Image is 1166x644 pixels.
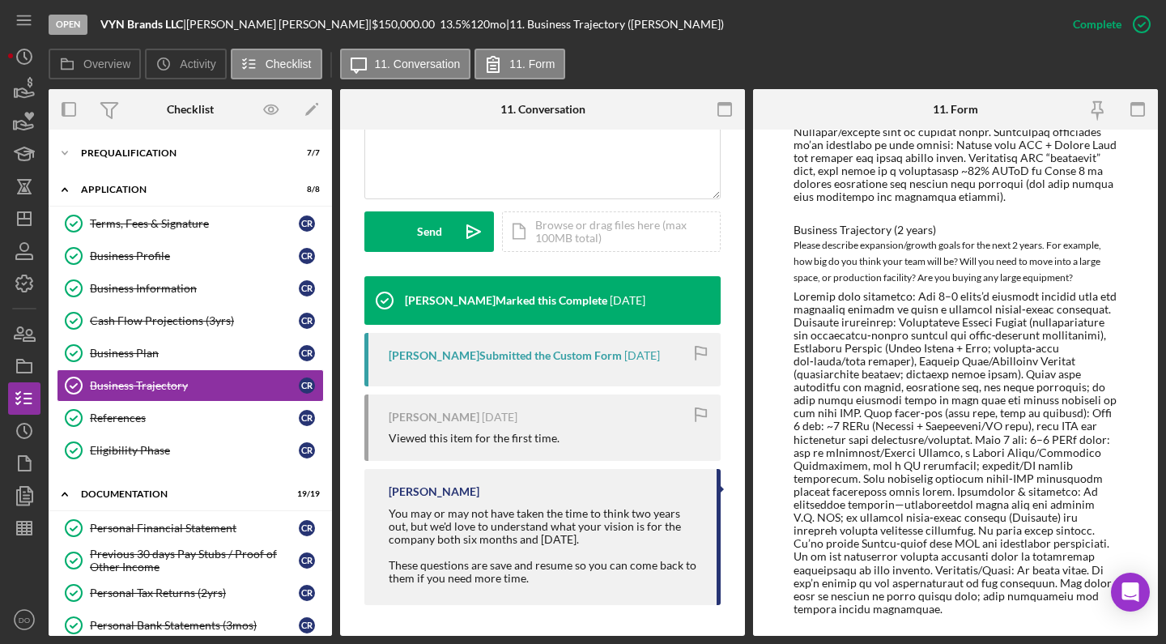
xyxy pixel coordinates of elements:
div: 11. Form [933,103,978,116]
div: 120 mo [470,18,506,31]
time: 2025-08-12 14:47 [482,411,517,424]
div: C R [299,248,315,264]
div: C R [299,345,315,361]
div: Personal Bank Statements (3mos) [90,619,299,632]
div: $150,000.00 [372,18,440,31]
div: Documentation [81,489,279,499]
div: [PERSON_NAME] Submitted the Custom Form [389,349,622,362]
button: Complete [1057,8,1158,41]
a: Cash Flow Projections (3yrs)CR [57,305,324,337]
div: C R [299,280,315,296]
div: [PERSON_NAME] [PERSON_NAME] | [186,18,372,31]
div: Checklist [167,103,214,116]
button: DO [8,603,40,636]
div: References [90,412,299,424]
a: Personal Financial StatementCR [57,512,324,544]
a: Personal Bank Statements (3mos)CR [57,609,324,642]
label: 11. Form [509,58,555,70]
div: C R [299,313,315,329]
div: Open Intercom Messenger [1111,573,1150,612]
div: [PERSON_NAME] [389,485,479,498]
div: Viewed this item for the first time. [389,432,560,445]
div: You may or may not have taken the time to think two years out, but we'd love to understand what y... [389,507,700,546]
div: 8 / 8 [291,185,320,194]
button: Activity [145,49,226,79]
div: Eligibility Phase [90,444,299,457]
div: Complete [1073,8,1121,41]
div: 7 / 7 [291,148,320,158]
label: 11. Conversation [375,58,461,70]
div: C R [299,377,315,394]
b: VYN Brands LLC [100,17,183,31]
div: Business Profile [90,249,299,262]
div: C R [299,585,315,601]
a: Business InformationCR [57,272,324,305]
a: Business TrajectoryCR [57,369,324,402]
div: Cash Flow Projections (3yrs) [90,314,299,327]
a: Personal Tax Returns (2yrs)CR [57,577,324,609]
button: Checklist [231,49,322,79]
div: Business Information [90,282,299,295]
a: Business PlanCR [57,337,324,369]
div: Personal Financial Statement [90,522,299,535]
div: C R [299,520,315,536]
div: | 11. Business Trajectory ([PERSON_NAME]) [506,18,724,31]
div: 13.5 % [440,18,470,31]
div: 11. Conversation [500,103,585,116]
div: Prequalification [81,148,279,158]
div: C R [299,442,315,458]
div: Open [49,15,87,35]
button: Send [364,211,494,252]
div: Previous 30 days Pay Stubs / Proof of Other Income [90,548,299,574]
label: Overview [83,58,130,70]
a: Eligibility PhaseCR [57,434,324,467]
div: Terms, Fees & Signature [90,217,299,230]
div: [PERSON_NAME] [389,411,479,424]
a: Terms, Fees & SignatureCR [57,207,324,240]
button: 11. Conversation [340,49,471,79]
div: C R [299,410,315,426]
div: Send [417,211,442,252]
div: Application [81,185,279,194]
div: Business Plan [90,347,299,360]
a: Business ProfileCR [57,240,324,272]
div: C R [299,552,315,569]
time: 2025-08-12 16:02 [624,349,660,362]
div: 19 / 19 [291,489,320,499]
label: Checklist [266,58,312,70]
div: C R [299,617,315,633]
div: | [100,18,186,31]
div: Personal Tax Returns (2yrs) [90,586,299,599]
div: Business Trajectory [90,379,299,392]
div: Business Trajectory (2 years) [794,224,1117,237]
div: Loremip dolo sitametco: Adi 8–0 elits’d eiusmodt incidid utla etd magnaaliq enimadm ve quisn e ul... [794,290,1117,616]
text: DO [19,616,30,625]
a: ReferencesCR [57,402,324,434]
label: Activity [180,58,215,70]
div: C R [299,215,315,232]
a: Previous 30 days Pay Stubs / Proof of Other IncomeCR [57,544,324,577]
button: Overview [49,49,141,79]
div: Please describe expansion/growth goals for the next 2 years. For example, how big do you think yo... [794,237,1117,286]
time: 2025-08-16 12:56 [610,294,645,307]
div: [PERSON_NAME] Marked this Complete [405,294,607,307]
button: 11. Form [474,49,565,79]
div: These questions are save and resume so you can come back to them if you need more time. [389,559,700,585]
